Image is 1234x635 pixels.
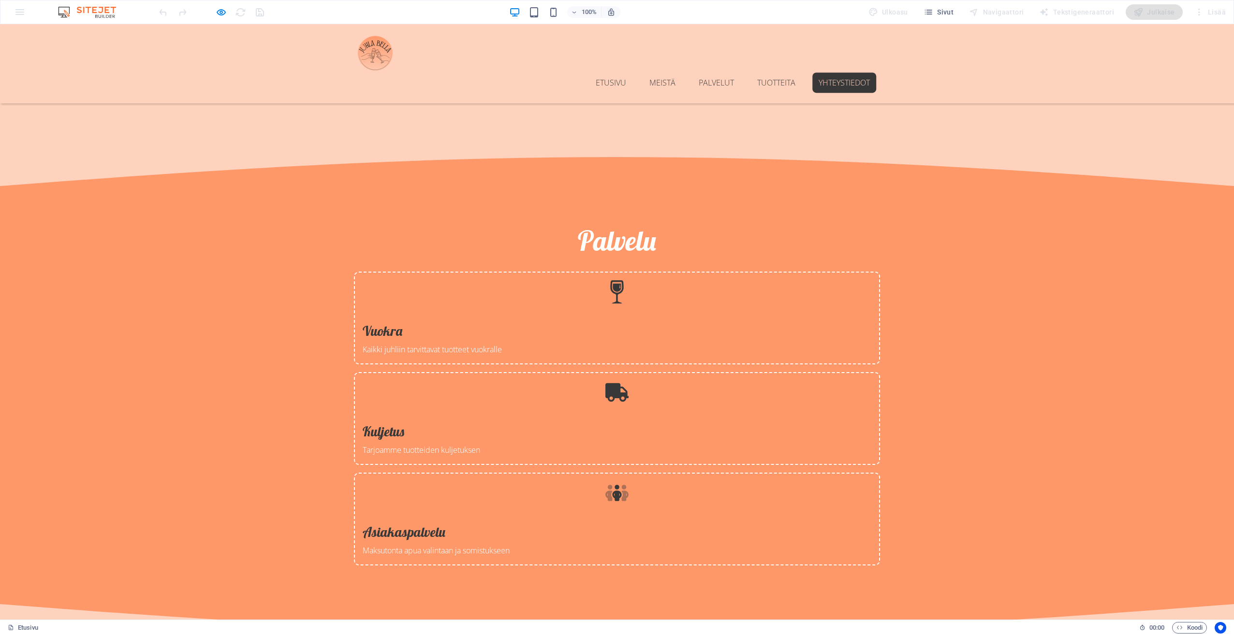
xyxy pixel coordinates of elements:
[56,6,128,18] img: Editor Logo
[582,6,597,18] h6: 100%
[865,4,912,20] div: Ulkoasu (Ctrl+Alt+Y)
[8,622,38,634] a: Napsauta peruuttaaksesi valinnan. Kaksoisnapsauta avataksesi Sivut
[1139,622,1165,634] h6: Istunnon aika
[363,419,871,432] p: Tarjoamme tuotteiden kuljetuksen
[358,11,393,48] img: 1759081630677-qS2mRgAfZ877m5pZCbr4ww.png
[363,520,871,533] p: Maksutonta apua valintaan ja somistukseen
[643,48,682,69] a: Meistä
[363,299,871,315] h3: Vuokra
[363,319,871,332] p: Kaikki juhliin tarvittavat tuotteet vuokralle
[1172,622,1207,634] button: Koodi
[363,399,871,416] h3: Kuljetus
[924,7,954,17] span: Sivut
[1149,622,1164,634] span: 00 00
[751,48,802,69] a: Tuotteita
[1176,622,1203,634] span: Koodi
[589,48,632,69] a: Etusivu
[567,6,602,18] button: 100%
[1215,622,1226,634] button: Usercentrics
[812,48,876,69] a: Yhteystiedot
[1156,624,1158,631] span: :
[692,48,740,69] a: Palvelut
[354,201,880,233] h2: Palvelu
[607,8,616,16] i: Koon muuttuessa säädä zoomaustaso automaattisesti sopimaan valittuun laitteeseen.
[363,500,871,516] h3: Asiakaspalvelu
[920,4,957,20] button: Sivut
